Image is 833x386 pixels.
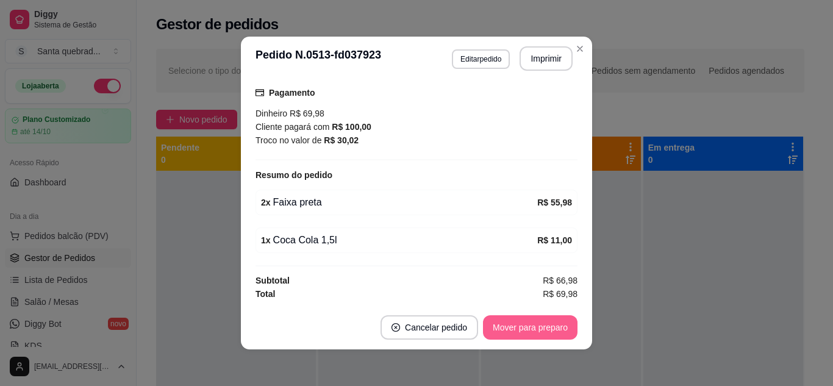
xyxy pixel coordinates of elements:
[256,109,287,118] span: Dinheiro
[570,39,590,59] button: Close
[256,46,381,71] h3: Pedido N. 0513-fd037923
[256,289,275,299] strong: Total
[261,195,537,210] div: Faixa preta
[256,135,324,145] span: Troco no valor de
[261,233,537,248] div: Coca Cola 1,5l
[256,170,332,180] strong: Resumo do pedido
[537,235,572,245] strong: R$ 11,00
[543,274,577,287] span: R$ 66,98
[381,315,478,340] button: close-circleCancelar pedido
[324,135,359,145] strong: R$ 30,02
[483,315,577,340] button: Mover para preparo
[261,198,271,207] strong: 2 x
[287,109,324,118] span: R$ 69,98
[261,235,271,245] strong: 1 x
[391,323,400,332] span: close-circle
[452,49,510,69] button: Editarpedido
[256,276,290,285] strong: Subtotal
[332,122,371,132] strong: R$ 100,00
[256,88,264,97] span: credit-card
[537,198,572,207] strong: R$ 55,98
[269,88,315,98] strong: Pagamento
[256,122,332,132] span: Cliente pagará com
[543,287,577,301] span: R$ 69,98
[520,46,573,71] button: Imprimir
